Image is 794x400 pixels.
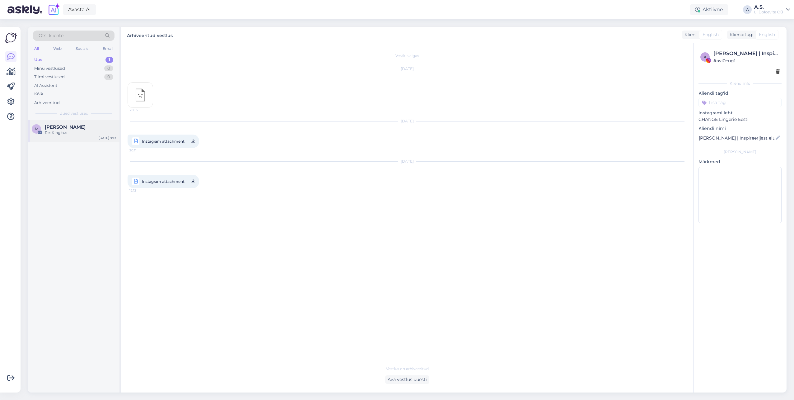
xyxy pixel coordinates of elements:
[99,136,116,140] div: [DATE] 9:19
[34,91,43,97] div: Kõik
[128,118,687,124] div: [DATE]
[104,65,113,72] div: 0
[754,5,783,10] div: A.S.
[128,135,199,148] a: Instagram attachment20:11
[63,4,96,15] a: Avasta AI
[759,31,775,38] span: English
[713,50,780,57] div: [PERSON_NAME] | Inspireerijast elunautleja
[704,55,707,59] span: a
[35,126,38,131] span: M
[128,66,687,72] div: [DATE]
[713,57,780,64] div: # avi0cug1
[34,65,65,72] div: Minu vestlused
[743,5,752,14] div: A
[52,45,63,53] div: Web
[703,31,719,38] span: English
[386,366,429,372] span: Vestlus on arhiveeritud
[101,45,114,53] div: Email
[754,10,783,15] div: L´Dolcevita OÜ
[45,130,116,136] div: Re: Kingitus
[699,135,774,141] input: Lisa nimi
[34,57,42,63] div: Uus
[34,83,57,89] div: AI Assistent
[33,45,40,53] div: All
[45,124,86,130] span: Maris Dubova
[129,187,153,194] span: 12:12
[682,31,697,38] div: Klient
[698,159,782,165] p: Märkmed
[727,31,754,38] div: Klienditugi
[129,146,153,154] span: 20:11
[698,110,782,116] p: Instagrami leht
[74,45,90,53] div: Socials
[698,98,782,107] input: Lisa tag
[47,3,60,16] img: explore-ai
[5,32,17,44] img: Askly Logo
[754,5,790,15] a: A.S.L´Dolcevita OÜ
[698,116,782,123] p: CHANGE Lingerie Eesti
[698,81,782,86] div: Kliendi info
[128,159,687,164] div: [DATE]
[104,74,113,80] div: 0
[142,137,184,145] span: Instagram attachment
[128,175,199,188] a: Instagram attachment12:12
[105,57,113,63] div: 1
[385,375,429,384] div: Ava vestlus uuesti
[34,100,60,106] div: Arhiveeritud
[698,149,782,155] div: [PERSON_NAME]
[34,74,65,80] div: Tiimi vestlused
[127,31,173,39] label: Arhiveeritud vestlus
[59,111,88,116] span: Uued vestlused
[128,53,687,59] div: Vestlus algas
[690,4,728,15] div: Aktiivne
[142,178,184,185] span: Instagram attachment
[39,32,63,39] span: Otsi kliente
[128,83,153,107] img: attachment
[130,108,153,112] span: 20:16
[698,90,782,97] p: Kliendi tag'id
[698,125,782,132] p: Kliendi nimi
